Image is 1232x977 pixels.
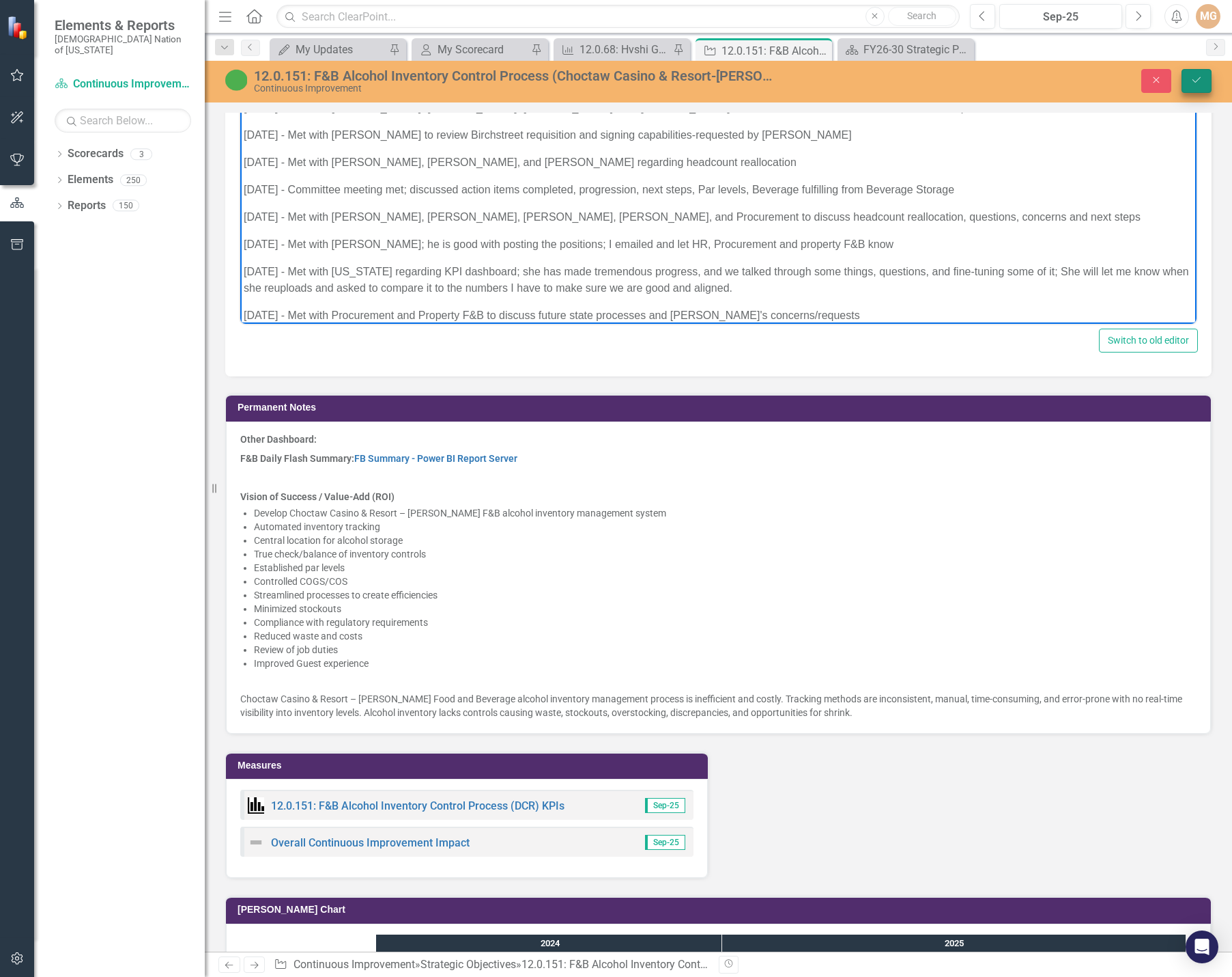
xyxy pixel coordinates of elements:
span: Sep-25 [645,798,685,813]
p: Compliance with regulatory requirements​ [254,616,1197,629]
p: Minimized stockouts​ [254,602,1197,616]
div: 3 [130,148,152,160]
p: True check/balance of inventory controls​ [254,547,1197,561]
a: Elements [68,172,113,188]
div: 2025 [722,935,1186,952]
div: 12.0.68: Hvshi Gift Shop Inventory KPIs [579,41,670,58]
p: Review of job duties​ [254,643,1197,657]
img: Performance Management [248,797,264,814]
a: Strategic Objectives [420,958,516,971]
img: CI Action Plan Approved/In Progress [225,69,247,91]
a: 12.0.151: F&B Alcohol Inventory Control Process (DCR) KPIs [271,799,564,812]
span: Sep-25 [645,835,685,850]
h3: Permanent Notes [238,402,1204,413]
a: My Scorecard [415,41,528,58]
input: Search ClearPoint... [276,5,959,29]
div: 12.0.151: F&B Alcohol Inventory Control Process (Choctaw Casino & Resort-[PERSON_NAME]) [254,68,777,83]
p: Reduced waste and costs​ [254,629,1197,643]
img: Not Defined [248,834,264,851]
p: Choctaw Casino & Resort – [PERSON_NAME] Food and Beverage alcohol inventory management process is... [240,689,1197,719]
small: [DEMOGRAPHIC_DATA] Nation of [US_STATE] [55,33,191,56]
img: ClearPoint Strategy [7,15,31,39]
div: My Updates [296,41,386,58]
div: » » [274,957,708,973]
div: Sep-25 [1004,9,1118,25]
span: Search [907,10,936,21]
a: 12.0.68: Hvshi Gift Shop Inventory KPIs [557,41,670,58]
div: Continuous Improvement [254,83,777,94]
p: Controlled COGS/COS​ [254,575,1197,588]
h3: [PERSON_NAME] Chart [238,905,1204,915]
div: 12.0.151: F&B Alcohol Inventory Control Process (Choctaw Casino & Resort-[PERSON_NAME]) [721,42,829,59]
a: FB Summary - Power BI Report Server [354,453,517,464]
p: Improved Guest experience​ [254,657,1197,670]
button: Search [888,7,956,26]
iframe: Rich Text Area [240,85,1197,324]
button: Switch to old editor [1099,329,1198,353]
h3: Measures [238,760,701,771]
strong: Vision of Success / Value-Add (ROI) [240,491,395,502]
div: 2024 [378,935,722,952]
input: Search Below... [55,109,191,133]
div: My Scorecard [438,41,528,58]
p: Develop Choctaw Casino & Resort – [PERSON_NAME] F&B alcohol inventory management system​ [254,506,1197,520]
div: 250 [120,174,147,186]
span: Elements & Reports [55,17,191,33]
a: Reports [68,198,106,214]
a: Continuous Improvement [293,958,415,971]
p: Established par levels​ [254,561,1197,575]
div: Open Intercom Messenger [1186,931,1218,963]
button: MG [1196,4,1220,29]
p: Central location for alcohol storage​ [254,534,1197,547]
p: ​ [240,487,1197,504]
strong: F&B Daily Flash Summary: [240,453,517,464]
p: Streamlined processes to create efficiencies​ [254,588,1197,602]
a: My Updates [273,41,386,58]
div: 12.0.151: F&B Alcohol Inventory Control Process (Choctaw Casino & Resort-[PERSON_NAME]) [521,958,970,971]
div: 150 [113,200,139,212]
a: Scorecards [68,146,124,162]
p: Automated inventory tracking​ [254,520,1197,534]
a: Continuous Improvement [55,77,191,92]
a: Overall Continuous Improvement Impact [271,836,470,849]
strong: Other Dashboard: [240,434,317,445]
div: FY26-30 Strategic Plan [863,41,971,58]
a: FY26-30 Strategic Plan [841,41,971,58]
button: Sep-25 [999,4,1123,29]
